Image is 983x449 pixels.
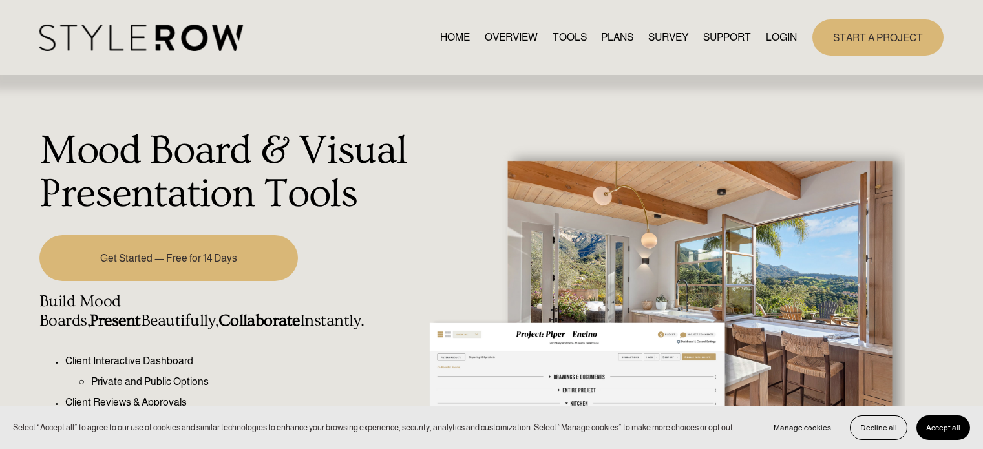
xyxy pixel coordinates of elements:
p: Private and Public Options [91,374,412,390]
strong: Collaborate [218,311,300,330]
button: Accept all [916,415,970,440]
a: HOME [440,28,470,46]
button: Manage cookies [764,415,841,440]
h1: Mood Board & Visual Presentation Tools [39,129,412,216]
h4: Build Mood Boards, Beautifully, Instantly. [39,292,412,331]
a: folder dropdown [703,28,751,46]
a: OVERVIEW [485,28,538,46]
a: LOGIN [766,28,797,46]
p: Client Interactive Dashboard [65,353,412,369]
a: TOOLS [553,28,587,46]
p: Client Reviews & Approvals [65,395,412,410]
span: SUPPORT [703,30,751,45]
a: PLANS [601,28,633,46]
button: Decline all [850,415,907,440]
span: Accept all [926,423,960,432]
a: Get Started — Free for 14 Days [39,235,298,281]
span: Manage cookies [774,423,831,432]
a: SURVEY [648,28,688,46]
img: StyleRow [39,25,243,51]
strong: Present [90,311,140,330]
span: Decline all [860,423,897,432]
p: Select “Accept all” to agree to our use of cookies and similar technologies to enhance your brows... [13,421,735,433]
a: START A PROJECT [812,19,944,55]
